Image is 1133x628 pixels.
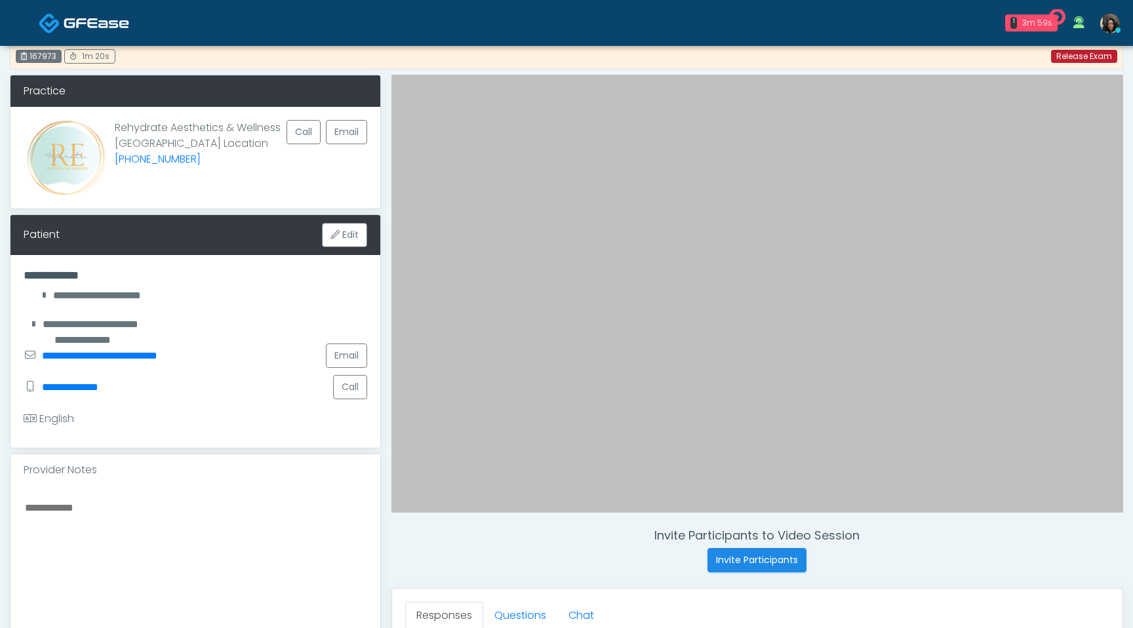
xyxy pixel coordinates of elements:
[24,120,109,195] img: Provider image
[391,75,1123,522] iframe: To enrich screen reader interactions, please activate Accessibility in Grammarly extension settings
[115,120,281,185] p: Rehydrate Aesthetics & Wellness [GEOGRAPHIC_DATA] Location
[322,223,367,247] button: Edit
[24,411,74,427] div: English
[326,343,367,368] a: Email
[1010,17,1017,29] div: 1
[82,50,109,62] span: 1m 20s
[333,375,367,399] button: Call
[10,5,50,45] button: Open LiveChat chat widget
[39,12,60,34] img: Docovia
[115,151,201,167] a: [PHONE_NUMBER]
[64,16,129,29] img: Docovia
[391,528,1123,543] h4: Invite Participants to Video Session
[1100,14,1120,33] img: Nike Elizabeth Akinjero
[1022,17,1052,29] div: 3m 59s
[287,120,321,144] button: Call
[16,50,62,63] div: 167973
[39,1,129,44] a: Docovia
[10,75,380,107] div: Practice
[1051,50,1117,63] a: Release Exam
[24,227,60,243] div: Patient
[997,9,1065,37] a: 1 3m 59s
[707,548,806,572] button: Invite Participants
[10,454,380,486] div: Provider Notes
[326,120,367,144] a: Email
